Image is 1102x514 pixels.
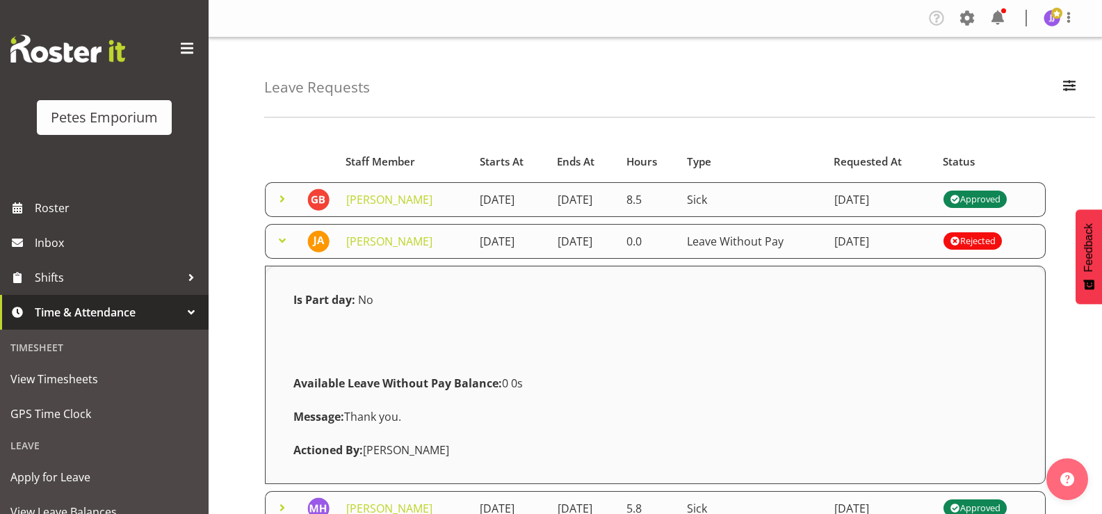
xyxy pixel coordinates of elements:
[346,192,432,207] a: [PERSON_NAME]
[346,154,415,170] span: Staff Member
[285,367,1026,400] div: 0 0s
[471,182,549,217] td: [DATE]
[35,198,202,218] span: Roster
[10,467,198,488] span: Apply for Leave
[1083,223,1095,272] span: Feedback
[834,154,902,170] span: Requested At
[943,154,975,170] span: Status
[35,302,181,323] span: Time & Attendance
[618,224,679,259] td: 0.0
[3,431,205,460] div: Leave
[626,154,657,170] span: Hours
[35,267,181,288] span: Shifts
[1044,10,1060,26] img: janelle-jonkers702.jpg
[679,182,826,217] td: Sick
[293,292,355,307] strong: Is Part day:
[549,224,619,259] td: [DATE]
[557,154,594,170] span: Ends At
[293,409,344,424] strong: Message:
[549,182,619,217] td: [DATE]
[285,433,1026,467] div: [PERSON_NAME]
[293,442,363,458] strong: Actioned By:
[687,154,711,170] span: Type
[679,224,826,259] td: Leave Without Pay
[480,154,524,170] span: Starts At
[346,234,432,249] a: [PERSON_NAME]
[950,191,1000,208] div: Approved
[3,460,205,495] a: Apply for Leave
[826,182,935,217] td: [DATE]
[35,232,202,253] span: Inbox
[618,182,679,217] td: 8.5
[950,233,995,250] div: Rejected
[3,333,205,362] div: Timesheet
[307,188,330,211] img: gillian-byford11184.jpg
[3,362,205,396] a: View Timesheets
[307,230,330,252] img: jeseryl-armstrong10788.jpg
[1055,72,1084,103] button: Filter Employees
[264,79,370,95] h4: Leave Requests
[285,400,1026,433] div: Thank you.
[51,107,158,128] div: Petes Emporium
[10,403,198,424] span: GPS Time Clock
[10,369,198,389] span: View Timesheets
[3,396,205,431] a: GPS Time Clock
[293,376,502,391] strong: Available Leave Without Pay Balance:
[826,224,935,259] td: [DATE]
[10,35,125,63] img: Rosterit website logo
[1060,472,1074,486] img: help-xxl-2.png
[1076,209,1102,304] button: Feedback - Show survey
[358,292,373,307] span: No
[471,224,549,259] td: [DATE]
